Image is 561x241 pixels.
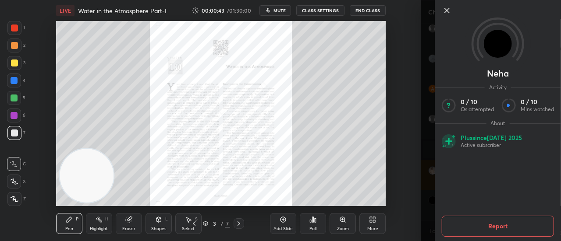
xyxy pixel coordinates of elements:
[337,227,349,231] div: Zoom
[76,217,78,221] div: P
[7,108,25,122] div: 6
[7,126,25,140] div: 7
[7,157,26,171] div: C
[220,221,223,226] div: /
[273,7,286,14] span: mute
[90,227,108,231] div: Highlight
[122,227,135,231] div: Eraser
[7,56,25,70] div: 3
[195,217,198,221] div: S
[461,134,522,142] p: Plus since [DATE] 2025
[56,5,75,16] div: LIVE
[296,5,344,16] button: CLASS SETTINGS
[461,106,494,113] p: Qs attempted
[309,227,316,231] div: Poll
[461,98,494,106] p: 0 / 10
[225,220,230,227] div: 7
[484,30,512,58] img: 06a4131bc21a4a188d19c08fcb85f42b.56773033_3
[7,21,25,35] div: 1
[521,98,554,106] p: 0 / 10
[485,84,511,91] span: Activity
[7,192,26,206] div: Z
[210,221,219,226] div: 3
[486,120,509,127] span: About
[7,73,25,87] div: 4
[273,227,293,231] div: Add Slide
[165,217,168,221] div: L
[259,5,291,16] button: mute
[151,227,166,231] div: Shapes
[65,227,73,231] div: Pen
[487,70,509,77] p: Neha
[521,106,554,113] p: Mins watched
[7,38,25,52] div: 2
[78,7,167,15] h4: Water in the Atmosphere Part-I
[182,227,195,231] div: Select
[7,91,25,105] div: 5
[7,175,26,189] div: X
[442,216,554,237] button: Report
[105,217,108,221] div: H
[367,227,378,231] div: More
[350,5,386,16] button: End Class
[461,142,522,149] p: Active subscriber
